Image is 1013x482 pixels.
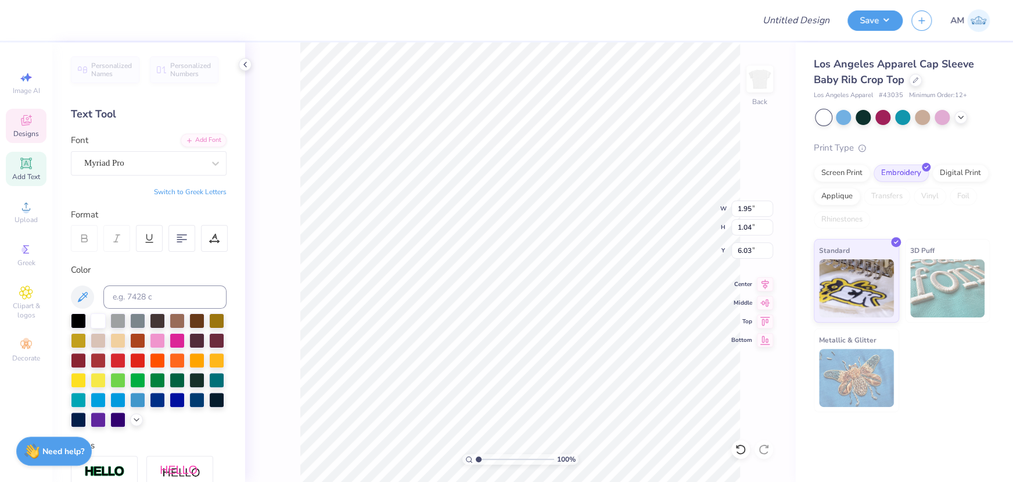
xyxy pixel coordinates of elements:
span: Los Angeles Apparel Cap Sleeve Baby Rib Crop Top [814,57,974,87]
span: Metallic & Glitter [819,334,877,346]
a: AM [950,9,990,32]
div: Applique [814,188,860,205]
div: Print Type [814,141,990,155]
img: Shadow [160,465,200,479]
div: Styles [71,439,227,452]
span: Clipart & logos [6,301,46,320]
span: Decorate [12,354,40,363]
input: e.g. 7428 c [103,285,227,309]
span: Top [731,317,752,326]
img: Stroke [84,465,125,479]
div: Rhinestones [814,211,870,228]
div: Text Tool [71,106,227,122]
div: Transfers [864,188,910,205]
span: Standard [819,244,850,256]
span: Designs [13,129,39,138]
div: Foil [950,188,977,205]
div: Screen Print [814,165,870,182]
span: Center [731,280,752,288]
div: Digital Print [932,165,989,182]
div: Add Font [181,134,227,147]
div: Back [752,97,767,107]
img: Arvi Mikhail Parcero [967,9,990,32]
span: Personalized Numbers [170,62,211,78]
span: Upload [15,215,38,224]
div: Embroidery [874,165,929,182]
div: Vinyl [914,188,946,205]
span: 3D Puff [910,244,935,256]
span: Minimum Order: 12 + [909,91,967,101]
span: Middle [731,299,752,307]
span: Image AI [13,86,40,95]
input: Untitled Design [753,9,839,32]
span: Personalized Names [91,62,132,78]
span: Los Angeles Apparel [814,91,873,101]
img: Back [748,67,771,91]
span: # 43035 [879,91,903,101]
span: Bottom [731,336,752,344]
strong: Need help? [42,446,84,457]
img: 3D Puff [910,259,985,317]
div: Format [71,208,228,222]
span: Greek [17,258,35,267]
button: Switch to Greek Letters [154,187,227,197]
label: Font [71,134,88,147]
button: Save [847,10,903,31]
span: 100 % [557,454,576,465]
img: Standard [819,259,894,317]
span: Add Text [12,172,40,181]
img: Metallic & Glitter [819,349,894,407]
span: AM [950,14,964,27]
div: Color [71,263,227,277]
